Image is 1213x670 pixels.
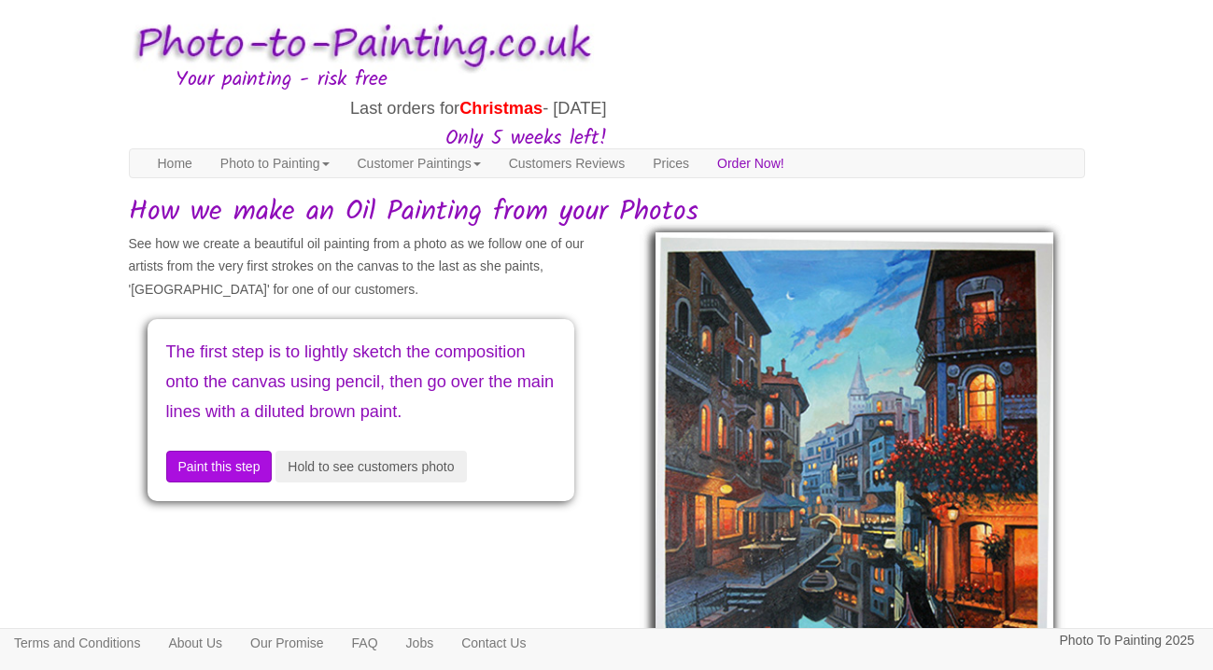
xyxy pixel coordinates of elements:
[206,149,344,177] a: Photo to Painting
[129,232,593,301] p: See how we create a beautiful oil painting from a photo as we follow one of our artists from the ...
[459,99,543,118] span: Christmas
[176,69,1085,91] h3: Your painting - risk free
[120,9,598,81] img: Photo to Painting
[338,629,392,657] a: FAQ
[703,149,798,177] a: Order Now!
[344,149,495,177] a: Customer Paintings
[639,149,703,177] a: Prices
[275,451,466,482] button: Hold to see customers photo
[166,338,556,427] p: The first step is to lightly sketch the composition onto the canvas using pencil, then go over th...
[154,629,236,657] a: About Us
[350,99,607,118] span: Last orders for - [DATE]
[447,629,540,657] a: Contact Us
[166,451,273,482] button: Paint this step
[144,149,206,177] a: Home
[392,629,448,657] a: Jobs
[1059,629,1194,652] p: Photo To Painting 2025
[495,149,639,177] a: Customers Reviews
[129,197,1085,228] h1: How we make an Oil Painting from your Photos
[236,629,338,657] a: Our Promise
[129,128,607,150] h3: Only 5 weeks left!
